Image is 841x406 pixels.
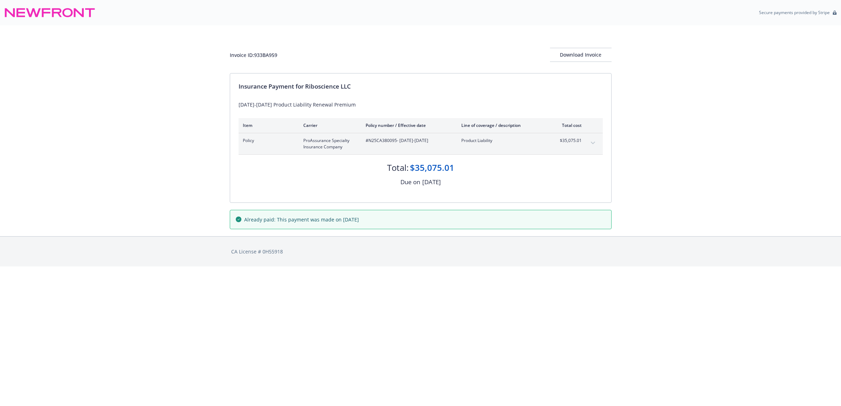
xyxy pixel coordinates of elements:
div: Item [243,122,292,128]
div: $35,075.01 [410,162,454,174]
div: Total: [387,162,409,174]
div: Policy number / Effective date [366,122,450,128]
div: Insurance Payment for Riboscience LLC [239,82,603,91]
div: Due on [400,178,420,187]
p: Secure payments provided by Stripe [759,9,830,15]
div: Total cost [555,122,582,128]
button: expand content [587,137,599,149]
div: Carrier [303,122,354,128]
span: ProAssurance Specialty Insurance Company [303,137,354,150]
span: Already paid: This payment was made on [DATE] [244,216,359,223]
span: Product Liability [461,137,544,144]
div: [DATE]-[DATE] Product Liability Renewal Premium [239,101,603,108]
div: PolicyProAssurance Specialty Insurance Company#N25CA380095- [DATE]-[DATE]Product Liability$35,075... [239,133,603,154]
div: Invoice ID: 933BA959 [230,51,277,59]
span: #N25CA380095 - [DATE]-[DATE] [366,137,450,144]
span: $35,075.01 [555,137,582,144]
div: [DATE] [422,178,441,187]
span: Policy [243,137,292,144]
div: Line of coverage / description [461,122,544,128]
button: Download Invoice [550,48,612,62]
div: CA License # 0H55918 [231,248,610,255]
